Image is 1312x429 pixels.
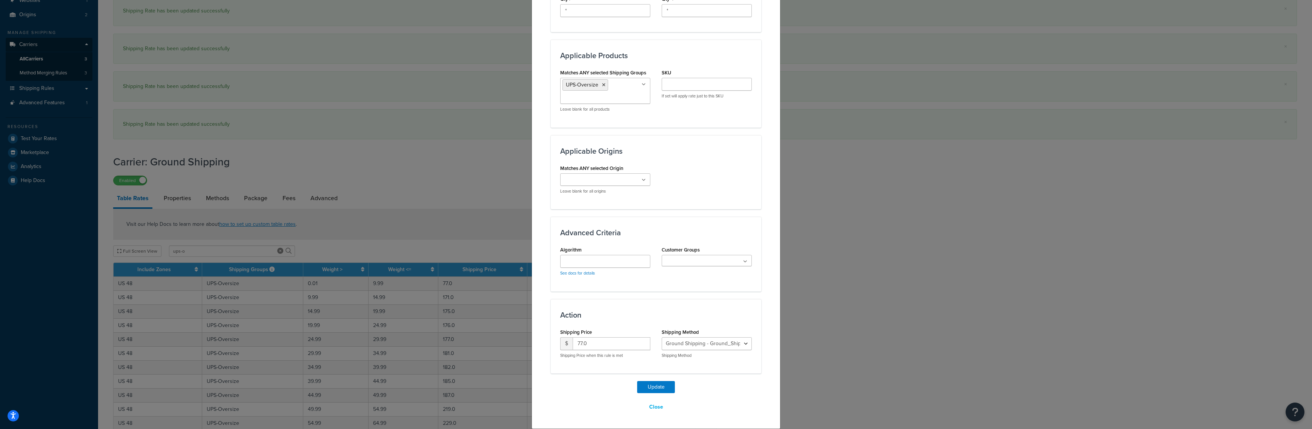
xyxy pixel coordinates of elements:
[560,165,623,171] label: Matches ANY selected Origin
[566,81,598,89] span: UPS-Oversize
[560,147,752,155] h3: Applicable Origins
[560,228,752,237] h3: Advanced Criteria
[560,337,573,350] span: $
[662,70,671,76] label: SKU
[637,381,675,393] button: Update
[560,70,646,76] label: Matches ANY selected Shipping Groups
[560,51,752,60] h3: Applicable Products
[560,270,595,276] a: See docs for details
[644,401,668,414] button: Close
[662,93,752,99] p: If set will apply rate just to this SKU
[560,188,650,194] p: Leave blank for all origins
[662,329,699,335] label: Shipping Method
[560,247,582,253] label: Algorithm
[560,329,592,335] label: Shipping Price
[560,106,650,112] p: Leave blank for all products
[662,247,700,253] label: Customer Groups
[560,311,752,319] h3: Action
[560,353,650,358] p: Shipping Price when this rule is met
[662,353,752,358] p: Shipping Method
